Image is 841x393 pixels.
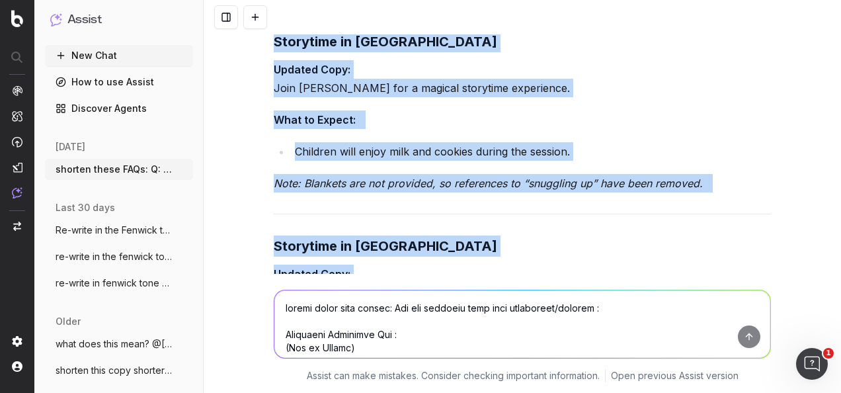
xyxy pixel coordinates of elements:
span: what does this mean? @[PERSON_NAME]-Pepra I' [56,337,172,351]
strong: What to Expect: [274,113,356,126]
span: shorten these FAQs: Q: How long is the e [56,163,172,176]
a: Discover Agents [45,98,193,119]
button: what does this mean? @[PERSON_NAME]-Pepra I' [45,333,193,355]
p: Join [PERSON_NAME] for a magical storytime experience. [274,265,771,302]
p: Join [PERSON_NAME] for a magical storytime experience. [274,60,771,97]
span: re-write in the fenwick tone of voice: [56,250,172,263]
img: Switch project [13,222,21,231]
span: older [56,315,81,328]
h1: Assist [67,11,102,29]
img: Botify logo [11,10,23,27]
button: re-write in the fenwick tone of voice: [45,246,193,267]
span: Re-write in the Fenwick tone of voice: [56,224,172,237]
button: Assist [50,11,188,29]
iframe: Intercom live chat [796,348,828,380]
button: shorten these FAQs: Q: How long is the e [45,159,193,180]
strong: Updated Copy: [274,267,350,281]
span: [DATE] [56,140,85,153]
img: Activation [12,136,22,148]
strong: Updated Copy: [274,63,350,76]
strong: Storytime in [GEOGRAPHIC_DATA] [274,238,497,254]
li: Children will enjoy milk and cookies during the session. [291,142,771,161]
img: Analytics [12,85,22,96]
p: Assist can make mistakes. Consider checking important information. [307,369,600,382]
span: shorten this copy shorter and snappier: [56,364,172,377]
span: re-write in fenwick tone of voice: [PERSON_NAME] [56,277,172,290]
button: shorten this copy shorter and snappier: [45,360,193,381]
img: Intelligence [12,110,22,122]
button: Re-write in the Fenwick tone of voice: [45,220,193,241]
strong: Storytime in [GEOGRAPHIC_DATA] [274,34,497,50]
img: Setting [12,336,22,347]
a: Open previous Assist version [611,369,739,382]
span: last 30 days [56,201,115,214]
img: Studio [12,162,22,173]
button: New Chat [45,45,193,66]
button: re-write in fenwick tone of voice: [PERSON_NAME] [45,273,193,294]
img: Assist [50,13,62,26]
span: 1 [823,348,834,359]
em: Note: Blankets are not provided, so references to “snuggling up” have been removed. [274,177,703,190]
a: How to use Assist [45,71,193,93]
img: Assist [12,187,22,198]
img: My account [12,361,22,372]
